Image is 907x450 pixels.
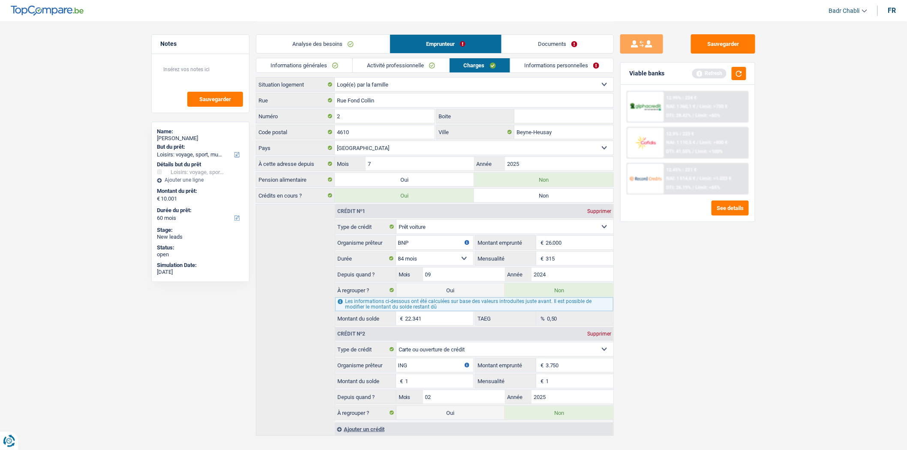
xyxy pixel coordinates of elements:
[505,390,532,404] label: Année
[630,171,661,186] img: Record Credits
[256,35,390,53] a: Analyse des besoins
[536,252,546,265] span: €
[335,312,396,325] label: Montant du solde
[474,189,613,202] label: Non
[256,93,335,107] label: Rue
[256,109,335,123] label: Numéro
[335,358,396,372] label: Organisme prêteur
[157,144,242,150] label: But du prêt:
[505,283,613,297] label: Non
[335,390,396,404] label: Depuis quand ?
[423,267,505,281] input: MM
[437,109,515,123] label: Boite
[335,374,396,388] label: Montant du solde
[667,140,696,145] span: NAI: 1 110,5 €
[11,6,84,16] img: TopCompare Logo
[187,92,243,107] button: Sauvegarder
[475,252,536,265] label: Mensualité
[667,104,696,109] span: NAI: 1 360,1 €
[692,69,727,78] div: Refresh
[693,185,694,190] span: /
[335,283,396,297] label: À regrouper ?
[696,113,721,118] span: Limit: <60%
[536,312,547,325] span: %
[335,423,613,435] div: Ajouter un crédit
[532,267,613,281] input: AAAA
[423,390,505,404] input: MM
[700,140,728,145] span: Limit: >800 €
[667,95,697,101] div: 12.99% | 224 €
[667,167,697,173] div: 12.45% | 221 €
[697,104,699,109] span: /
[335,173,474,186] label: Oui
[256,78,335,91] label: Situation logement
[335,342,396,356] label: Type de crédit
[536,374,546,388] span: €
[450,58,510,72] a: Charges
[474,173,613,186] label: Non
[697,176,699,181] span: /
[697,140,699,145] span: /
[888,6,896,15] div: fr
[157,161,244,168] div: Détails but du prêt
[335,236,396,249] label: Organisme prêteur
[505,406,613,420] label: Non
[335,267,396,281] label: Depuis quand ?
[396,267,423,281] label: Mois
[696,149,723,154] span: Limit: <100%
[700,104,728,109] span: Limit: >750 €
[475,374,536,388] label: Mensualité
[256,173,335,186] label: Pension alimentaire
[585,331,613,336] div: Supprimer
[256,141,335,155] label: Pays
[157,234,244,240] div: New leads
[157,188,242,195] label: Montant du prêt:
[335,157,365,171] label: Mois
[256,157,335,171] label: À cette adresse depuis
[475,236,536,249] label: Montant emprunté
[366,157,474,171] input: MM
[532,390,613,404] input: AAAA
[157,227,244,234] div: Stage:
[630,135,661,150] img: Cofidis
[629,70,664,77] div: Viable banks
[335,331,367,336] div: Crédit nº2
[475,358,536,372] label: Montant emprunté
[536,236,546,249] span: €
[696,185,721,190] span: Limit: <65%
[829,7,860,15] span: Badr Chabli
[700,176,732,181] span: Limit: >1.033 €
[157,262,244,269] div: Simulation Date:
[396,374,405,388] span: €
[505,157,613,171] input: AAAA
[712,201,749,216] button: See details
[157,128,244,135] div: Name:
[630,102,661,112] img: AlphaCredit
[502,35,613,53] a: Documents
[822,4,867,18] a: Badr Chabli
[396,312,405,325] span: €
[157,195,160,202] span: €
[335,252,396,265] label: Durée
[335,220,396,234] label: Type de crédit
[693,149,694,154] span: /
[396,390,423,404] label: Mois
[667,176,696,181] span: NAI: 1 514,6 €
[157,207,242,214] label: Durée du prêt:
[667,131,694,137] div: 12.9% | 223 €
[157,244,244,251] div: Status:
[335,406,396,420] label: À regrouper ?
[474,157,505,171] label: Année
[396,283,505,297] label: Oui
[157,251,244,258] div: open
[199,96,231,102] span: Sauvegarder
[536,358,546,372] span: €
[353,58,449,72] a: Activité professionnelle
[256,125,335,139] label: Code postal
[667,185,691,190] span: DTI: 26.19%
[585,209,613,214] div: Supprimer
[511,58,614,72] a: Informations personnelles
[437,125,515,139] label: Ville
[667,113,691,118] span: DTI: 28.42%
[335,209,367,214] div: Crédit nº1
